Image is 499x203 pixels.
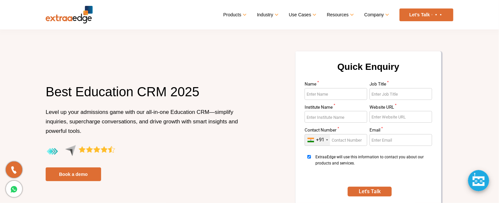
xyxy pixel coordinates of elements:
[305,155,314,159] input: ExtraaEdge will use this information to contact you about our products and services.
[305,111,367,123] input: Enter Institute Name
[364,10,388,20] a: Company
[46,145,115,158] img: aggregate-rating-by-users
[257,10,278,20] a: Industry
[46,167,101,181] a: Book a demo
[303,59,433,82] h2: Quick Enquiry
[327,10,353,20] a: Resources
[46,83,245,107] h1: Best Education CRM 2025
[305,134,367,146] input: Enter Contact Number
[223,10,246,20] a: Products
[468,170,489,191] div: Chat
[305,82,367,88] label: Name
[289,10,315,20] a: Use Cases
[370,128,432,134] label: Email
[370,105,432,111] label: Website URL
[305,134,330,146] div: India (भारत): +91
[370,88,432,100] input: Enter Job Title
[370,82,432,88] label: Job Title
[46,109,238,134] span: Level up your admissions game with our all-in-one Education CRM—simplify inquiries, supercharge c...
[305,105,367,111] label: Institute Name
[370,134,432,146] input: Enter Email
[370,111,432,123] input: Enter Website URL
[400,8,453,21] a: Let’s Talk
[316,137,324,143] div: +91
[305,88,367,100] input: Enter Name
[348,187,391,196] button: SUBMIT
[305,128,367,134] label: Contact Number
[316,154,430,179] span: ExtraaEdge will use this information to contact you about our products and services.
